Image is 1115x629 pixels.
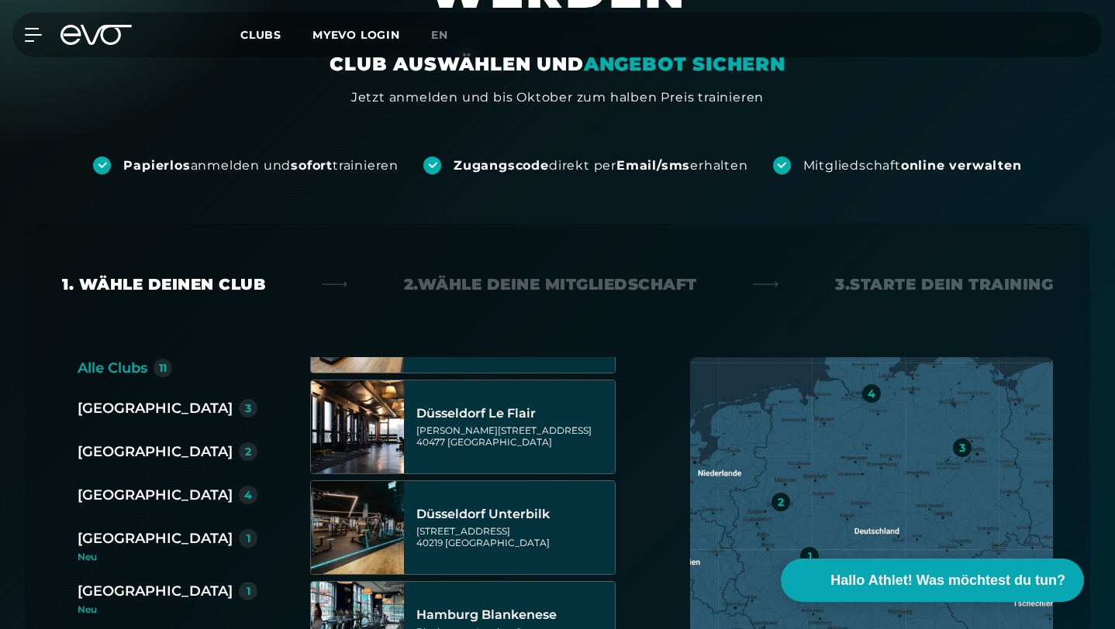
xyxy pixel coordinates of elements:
[247,533,250,544] div: 1
[781,559,1084,602] button: Hallo Athlet! Was möchtest du tun?
[78,580,233,602] div: [GEOGRAPHIC_DATA]
[78,605,257,614] div: Neu
[404,273,697,295] div: 2. Wähle deine Mitgliedschaft
[311,481,404,574] img: Düsseldorf Unterbilk
[240,28,281,42] span: Clubs
[431,28,448,42] span: en
[616,158,690,173] strong: Email/sms
[123,157,399,174] div: anmelden und trainieren
[778,497,784,507] div: 2
[244,490,252,500] div: 4
[240,27,312,42] a: Clubs
[78,552,270,562] div: Neu
[78,397,233,419] div: [GEOGRAPHIC_DATA]
[78,484,233,506] div: [GEOGRAPHIC_DATA]
[416,507,610,522] div: Düsseldorf Unterbilk
[78,357,147,379] div: Alle Clubs
[351,88,764,107] div: Jetzt anmelden und bis Oktober zum halben Preis trainieren
[830,570,1065,591] span: Hallo Athlet! Was möchtest du tun?
[247,586,250,596] div: 1
[416,607,610,623] div: Hamburg Blankenese
[416,406,610,421] div: Düsseldorf Le Flair
[431,26,467,44] a: en
[78,441,233,462] div: [GEOGRAPHIC_DATA]
[123,158,190,173] strong: Papierlos
[808,551,812,562] div: 1
[416,424,610,448] div: [PERSON_NAME][STREET_ADDRESS] 40477 [GEOGRAPHIC_DATA]
[835,273,1053,295] div: 3. Starte dein Training
[78,528,233,549] div: [GEOGRAPHIC_DATA]
[959,442,965,453] div: 3
[311,380,404,473] img: Düsseldorf Le Flair
[901,158,1022,173] strong: online verwalten
[291,158,333,173] strong: sofort
[454,158,549,173] strong: Zugangscode
[312,28,400,42] a: MYEVO LOGIN
[454,157,747,174] div: direkt per erhalten
[245,403,251,414] div: 3
[62,273,265,295] div: 1. Wähle deinen Club
[803,157,1022,174] div: Mitgliedschaft
[416,525,610,548] div: [STREET_ADDRESS] 40219 [GEOGRAPHIC_DATA]
[159,363,167,373] div: 11
[245,446,251,457] div: 2
[868,388,875,399] div: 4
